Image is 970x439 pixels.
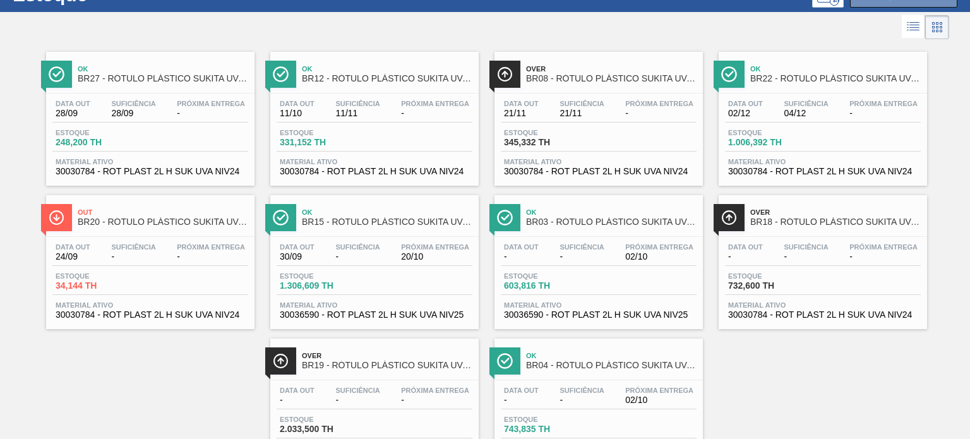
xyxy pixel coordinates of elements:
[302,208,472,216] span: Ok
[280,272,368,280] span: Estoque
[56,310,245,320] span: 30030784 - ROT PLAST 2L H SUK UVA NIV24
[111,252,155,262] span: -
[721,210,737,226] img: Ícone
[177,100,245,107] span: Próxima Entrega
[485,42,709,186] a: ÍconeOverBR08 - RÓTULO PLÁSTICO SUKITA UVA MISTA 2L HData out21/11Suficiência21/11Próxima Entrega...
[728,243,763,251] span: Data out
[504,416,592,423] span: Estoque
[625,395,693,405] span: 02/10
[56,109,90,118] span: 28/09
[560,252,604,262] span: -
[280,167,469,176] span: 30030784 - ROT PLAST 2L H SUK UVA NIV24
[709,186,933,329] a: ÍconeOverBR18 - RÓTULO PLÁSTICO SUKITA UVA MISTA 2L HData out-Suficiência-Próxima Entrega-Estoque...
[526,65,697,73] span: Over
[56,100,90,107] span: Data out
[497,66,513,82] img: Ícone
[401,387,469,394] span: Próxima Entrega
[728,167,918,176] span: 30030784 - ROT PLAST 2L H SUK UVA NIV24
[504,281,592,291] span: 603,816 TH
[56,301,245,309] span: Material ativo
[504,167,693,176] span: 30030784 - ROT PLAST 2L H SUK UVA NIV24
[302,352,472,359] span: Over
[750,208,921,216] span: Over
[728,301,918,309] span: Material ativo
[49,66,64,82] img: Ícone
[728,129,817,136] span: Estoque
[280,424,368,434] span: 2.033,500 TH
[750,217,921,227] span: BR18 - RÓTULO PLÁSTICO SUKITA UVA MISTA 2L H
[280,310,469,320] span: 30036590 - ROT PLAST 2L H SUK UVA NIV25
[849,243,918,251] span: Próxima Entrega
[504,272,592,280] span: Estoque
[37,186,261,329] a: ÍconeOutBR20 - RÓTULO PLÁSTICO SUKITA UVA MISTA 2L HData out24/09Suficiência-Próxima Entrega-Esto...
[56,138,144,147] span: 248,200 TH
[526,217,697,227] span: BR03 - RÓTULO PLÁSTICO SUKITA UVA MISTA 2L H
[111,100,155,107] span: Suficiência
[56,167,245,176] span: 30030784 - ROT PLAST 2L H SUK UVA NIV24
[177,252,245,262] span: -
[625,387,693,394] span: Próxima Entrega
[784,252,828,262] span: -
[526,361,697,370] span: BR04 - RÓTULO PLÁSTICO SUKITA UVA MISTA 2L H
[728,100,763,107] span: Data out
[401,395,469,405] span: -
[784,243,828,251] span: Suficiência
[335,100,380,107] span: Suficiência
[784,109,828,118] span: 04/12
[273,210,289,226] img: Ícone
[37,42,261,186] a: ÍconeOkBR27 - RÓTULO PLÁSTICO SUKITA UVA MISTA 2L HData out28/09Suficiência28/09Próxima Entrega-E...
[625,243,693,251] span: Próxima Entrega
[280,387,314,394] span: Data out
[504,243,539,251] span: Data out
[280,252,314,262] span: 30/09
[849,252,918,262] span: -
[526,352,697,359] span: Ok
[56,252,90,262] span: 24/09
[273,66,289,82] img: Ícone
[302,74,472,83] span: BR12 - RÓTULO PLÁSTICO SUKITA UVA MISTA 2L H
[728,252,763,262] span: -
[280,301,469,309] span: Material ativo
[485,186,709,329] a: ÍconeOkBR03 - RÓTULO PLÁSTICO SUKITA UVA MISTA 2L HData out-Suficiência-Próxima Entrega02/10Estoq...
[280,243,314,251] span: Data out
[56,129,144,136] span: Estoque
[273,353,289,369] img: Ícone
[504,424,592,434] span: 743,835 TH
[504,252,539,262] span: -
[56,281,144,291] span: 34,144 TH
[280,281,368,291] span: 1.306,609 TH
[504,138,592,147] span: 345,332 TH
[78,217,248,227] span: BR20 - RÓTULO PLÁSTICO SUKITA UVA MISTA 2L H
[728,281,817,291] span: 732,600 TH
[111,109,155,118] span: 28/09
[280,158,469,165] span: Material ativo
[560,100,604,107] span: Suficiência
[280,100,314,107] span: Data out
[728,138,817,147] span: 1.006,392 TH
[728,158,918,165] span: Material ativo
[721,66,737,82] img: Ícone
[849,100,918,107] span: Próxima Entrega
[78,74,248,83] span: BR27 - RÓTULO PLÁSTICO SUKITA UVA MISTA 2L H
[78,65,248,73] span: Ok
[504,158,693,165] span: Material ativo
[401,243,469,251] span: Próxima Entrega
[750,65,921,73] span: Ok
[925,15,949,39] div: Visão em Cards
[625,109,693,118] span: -
[177,109,245,118] span: -
[784,100,828,107] span: Suficiência
[504,129,592,136] span: Estoque
[750,74,921,83] span: BR22 - RÓTULO PLÁSTICO SUKITA UVA MISTA 2L H
[504,301,693,309] span: Material ativo
[504,310,693,320] span: 30036590 - ROT PLAST 2L H SUK UVA NIV25
[302,361,472,370] span: BR19 - RÓTULO PLÁSTICO SUKITA UVA MISTA 2L H
[497,210,513,226] img: Ícone
[560,387,604,394] span: Suficiência
[728,310,918,320] span: 30030784 - ROT PLAST 2L H SUK UVA NIV24
[401,100,469,107] span: Próxima Entrega
[728,109,763,118] span: 02/12
[625,100,693,107] span: Próxima Entrega
[280,416,368,423] span: Estoque
[280,109,314,118] span: 11/10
